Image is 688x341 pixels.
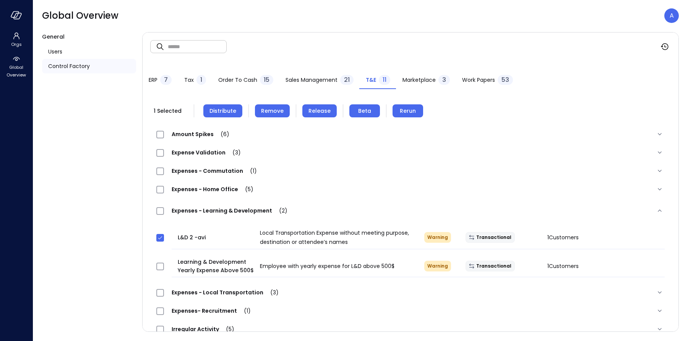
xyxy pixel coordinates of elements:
a: Users [42,44,136,59]
div: Expenses - Local Transportation(3) [150,283,671,302]
span: (6) [214,130,229,138]
div: Avi Brandwain [664,8,679,23]
span: Expense Validation [164,149,248,156]
span: Order to Cash [218,76,257,84]
span: Employee with yearly expense for L&D above 500$ [260,262,394,270]
span: Remove [261,107,284,115]
div: Orgs [2,31,31,49]
span: Distribute [209,107,236,115]
span: L&D 2 -avi [178,233,254,242]
span: 1 Customers [547,262,579,270]
button: Remove [255,104,290,117]
div: Expenses - Commutation(1) [150,162,671,180]
p: A [670,11,674,20]
span: 1 [200,75,202,84]
span: (1) [243,167,257,175]
span: 7 [164,75,168,84]
span: 53 [501,75,509,84]
span: Sales Management [286,76,338,84]
span: Expenses - Home Office [164,185,261,193]
span: 21 [344,75,350,84]
span: Control Factory [48,62,90,70]
div: Expenses - Home Office(5) [150,180,671,198]
span: Learning & Development Yearly Expense Above 500$ [178,258,254,274]
span: Marketplace [402,76,436,84]
span: (5) [219,325,234,333]
span: 11 [383,75,386,84]
span: (3) [263,289,279,296]
span: 1 Customers [547,234,579,241]
span: Beta [358,107,371,115]
div: Expenses- Recruitment(1) [150,302,671,320]
span: 15 [264,75,269,84]
span: Local Transportation Expense without meeting purpose, destination or attendee’s names [260,229,409,246]
span: 3 [442,75,446,84]
div: Global Overview [2,54,31,80]
span: Expenses - Local Transportation [164,289,286,296]
span: T&E [366,76,376,84]
span: Global Overview [42,10,118,22]
span: Irregular Activity [164,325,242,333]
div: Amount Spikes(6) [150,125,671,143]
span: 1 Selected [150,107,185,115]
span: Expenses - Learning & Development [164,207,295,214]
span: Release [308,107,331,115]
button: Rerun [393,104,423,117]
a: Control Factory [42,59,136,73]
span: Work Papers [462,76,495,84]
span: (3) [226,149,241,156]
button: Distribute [203,104,242,117]
div: Expenses - Learning & Development(2) [150,198,671,223]
span: Global Overview [5,63,28,79]
span: (1) [237,307,251,315]
button: Beta [349,104,380,117]
span: Orgs [11,41,22,48]
div: Expense Validation(3) [150,143,671,162]
span: ERP [149,76,157,84]
span: Expenses- Recruitment [164,307,258,315]
span: Expenses - Commutation [164,167,264,175]
button: Release [302,104,337,117]
span: (5) [238,185,253,193]
span: Users [48,47,62,56]
div: Irregular Activity(5) [150,320,671,338]
span: General [42,33,65,41]
span: Tax [184,76,194,84]
span: Rerun [400,107,416,115]
span: (2) [272,207,287,214]
span: Amount Spikes [164,130,237,138]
